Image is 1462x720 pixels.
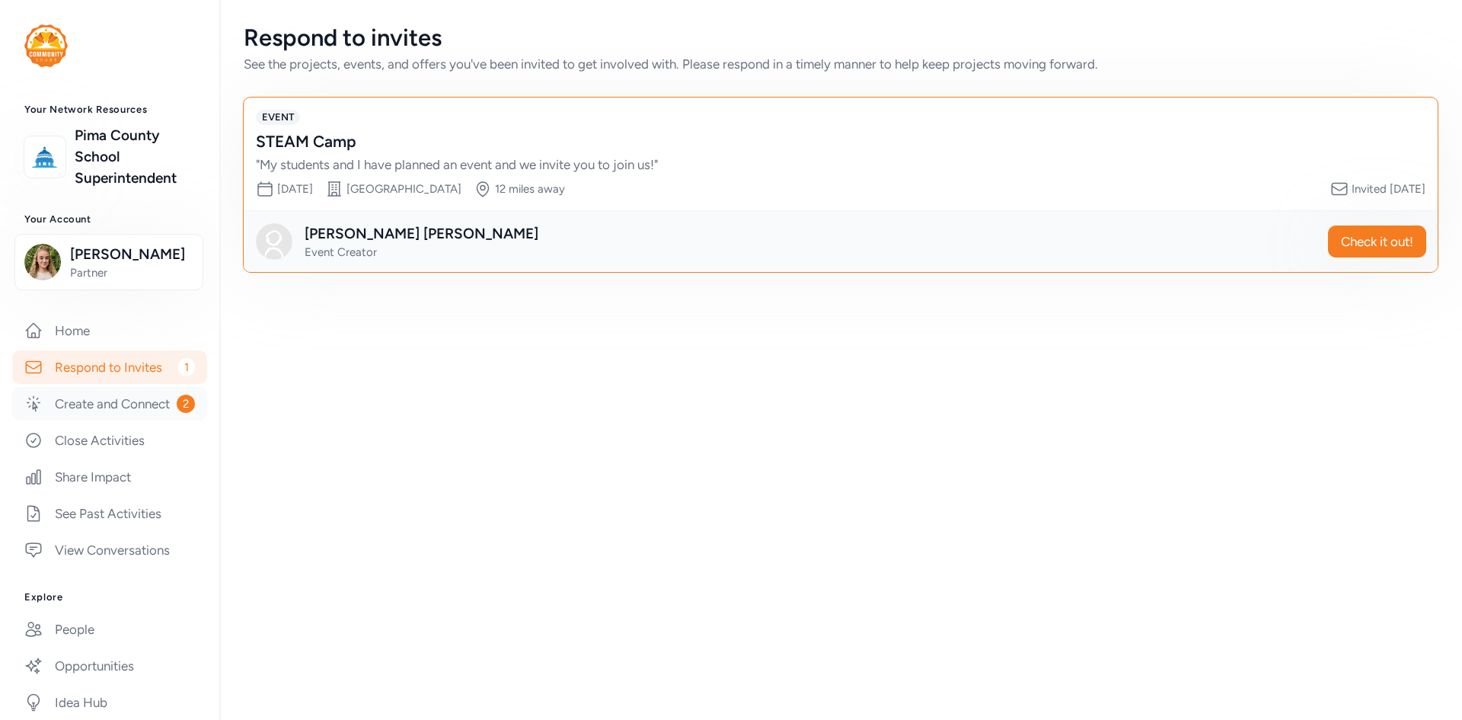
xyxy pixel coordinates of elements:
[14,234,203,290] button: [PERSON_NAME]Partner
[24,213,195,226] h3: Your Account
[12,314,207,347] a: Home
[1328,226,1426,258] button: Check it out!
[305,245,377,259] span: Event Creator
[12,497,207,530] a: See Past Activities
[1352,181,1425,197] div: Invited [DATE]
[24,591,195,603] h3: Explore
[12,424,207,457] a: Close Activities
[12,649,207,683] a: Opportunities
[346,181,461,197] div: [GEOGRAPHIC_DATA]
[177,395,195,413] span: 2
[256,131,1395,152] div: STEAM Camp
[244,55,1438,73] div: See the projects, events, and offers you've been invited to get involved with. Please respond in ...
[12,686,207,719] a: Idea Hub
[70,244,193,265] span: [PERSON_NAME]
[24,24,68,67] img: logo
[12,387,207,421] a: Create and Connect2
[12,533,207,567] a: View Conversations
[256,223,292,260] img: Avatar
[256,110,300,125] span: EVENT
[75,125,195,189] a: Pima County School Superintendent
[1341,232,1413,251] span: Check it out!
[70,265,193,280] span: Partner
[28,140,62,174] img: logo
[12,460,207,494] a: Share Impact
[495,181,565,197] div: 12 miles away
[256,155,1395,174] div: " My students and I have planned an event and we invite you to join us! "
[178,358,195,376] span: 1
[277,182,313,196] span: [DATE]
[12,350,207,384] a: Respond to Invites1
[305,223,538,245] div: [PERSON_NAME] [PERSON_NAME]
[12,613,207,646] a: People
[244,24,1438,52] div: Respond to invites
[24,104,195,116] h3: Your Network Resources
